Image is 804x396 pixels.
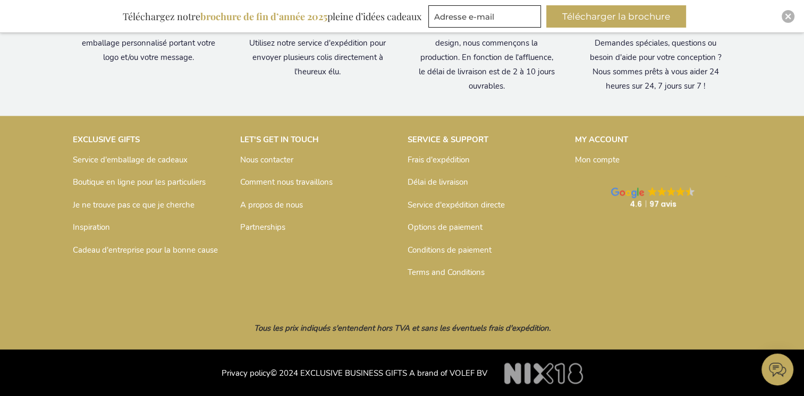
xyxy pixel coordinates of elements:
form: marketing offers and promotions [428,5,544,31]
a: Je ne trouve pas ce que je cherche [73,200,194,210]
a: Google GoogleGoogleGoogleGoogleGoogle 4.697 avis [575,176,732,220]
strong: LET'S GET IN TOUCH [240,134,319,145]
a: Cadeau d'entreprise pour la bonne cause [73,245,218,255]
strong: 4.6 97 avis [630,199,676,209]
img: NIX18 [504,363,583,384]
p: Vos cadeaux sont livrés dans un emballage personnalisé portant votre logo et/ou votre message. [80,22,217,65]
a: Frais d'expédition [408,154,470,165]
strong: SERVICE & SUPPORT [408,134,488,145]
input: Adresse e-mail [428,5,541,28]
a: Terms and Conditions [408,267,485,278]
button: Télécharger la brochure [546,5,686,28]
p: Dès que vous avez approuvé le design, nous commençons la production. En fonction de l'affluence, ... [418,22,555,93]
a: A propos de nous [240,200,303,210]
img: Close [785,13,791,20]
strong: MY ACCOUNT [575,134,628,145]
img: Google [657,187,666,196]
a: Boutique en ligne pour les particuliers [73,177,206,187]
img: Google [667,187,676,196]
a: Partnerships [240,222,285,233]
a: Comment nous travaillons [240,177,333,187]
iframe: belco-activator-frame [761,354,793,385]
a: Options de paiement [408,222,483,233]
a: Délai de livraison [408,177,468,187]
a: Service d'emballage de cadeaux [73,154,188,165]
img: Google [648,187,657,196]
em: Tous les prix indiqués s'entendent hors TVA et sans les éventuels frais d'expédition. [254,323,551,333]
p: © 2024 EXCLUSIVE BUSINESS GIFTS A brand of VOLEF BV [73,355,732,382]
a: Conditions de paiement [408,245,492,255]
a: Mon compte [575,154,620,165]
img: Google [611,187,644,198]
img: Google [676,187,685,196]
b: brochure de fin d’année 2025 [200,10,327,23]
p: Utilisez notre service d'expédition pour envoyer plusieurs colis directement à l'heureux élu. [249,36,386,79]
strong: EXCLUSIVE GIFTS [73,134,140,145]
div: Téléchargez notre pleine d’idées cadeaux [118,5,426,28]
a: Service d'expédition directe [408,200,505,210]
img: Google [685,187,695,196]
p: Demandes spéciales, questions ou besoin d'aide pour votre conception ? Nous sommes prêts à vous a... [587,36,724,93]
a: Privacy policy [222,368,270,378]
a: Nous contacter [240,154,293,165]
div: Close [782,10,794,23]
a: Inspiration [73,222,110,233]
